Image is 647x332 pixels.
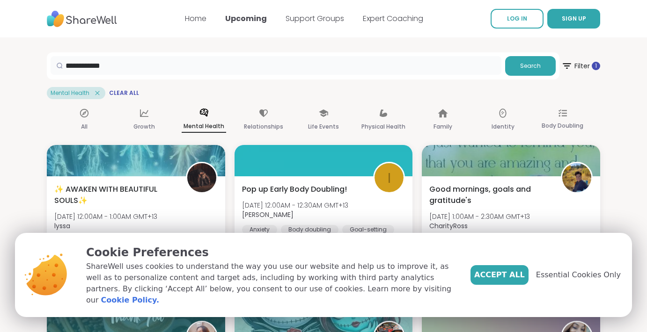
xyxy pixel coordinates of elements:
p: Body Doubling [542,120,583,131]
span: 1 [595,62,597,70]
p: Cookie Preferences [86,244,456,261]
span: Search [520,62,541,70]
button: Accept All [471,265,529,285]
button: Filter 1 [561,52,600,79]
a: LOG IN [491,9,544,29]
span: [DATE] 1:00AM - 2:30AM GMT+13 [429,212,530,221]
div: Goal-setting [342,225,394,234]
span: Mental Health [51,89,89,97]
a: Home [185,13,206,24]
img: CharityRoss [562,163,591,192]
span: I [388,167,391,189]
p: Relationships [244,121,283,132]
p: Identity [492,121,515,132]
p: ShareWell uses cookies to understand the way you use our website and help us to improve it, as we... [86,261,456,306]
span: Pop up Early Body Doubling! [242,184,347,195]
span: [DATE] 12:00AM - 1:00AM GMT+13 [54,212,157,221]
span: [DATE] 12:00AM - 12:30AM GMT+13 [242,201,348,210]
img: ShareWell Nav Logo [47,6,117,32]
span: LOG IN [507,14,527,22]
b: lyssa [54,221,70,231]
p: Life Events [308,121,339,132]
div: Anxiety [242,225,277,234]
a: Expert Coaching [363,13,423,24]
p: Mental Health [182,121,226,133]
button: Search [505,56,556,76]
b: CharityRoss [429,221,468,231]
b: [PERSON_NAME] [242,210,294,219]
a: Support Groups [286,13,344,24]
div: Body doubling [281,225,338,234]
img: lyssa [187,163,216,192]
span: SIGN UP [562,14,586,22]
p: All [81,121,88,132]
span: Clear All [109,89,139,97]
a: Cookie Policy. [101,295,159,306]
span: Accept All [474,269,525,281]
span: Essential Cookies Only [536,269,621,281]
p: Growth [133,121,155,132]
p: Family [434,121,452,132]
span: Filter [561,55,600,77]
span: ✨ AWAKEN WITH BEAUTIFUL SOULS✨ [54,184,176,206]
span: Good mornings, goals and gratitude's [429,184,551,206]
a: Upcoming [225,13,267,24]
button: SIGN UP [547,9,600,29]
p: Physical Health [361,121,405,132]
